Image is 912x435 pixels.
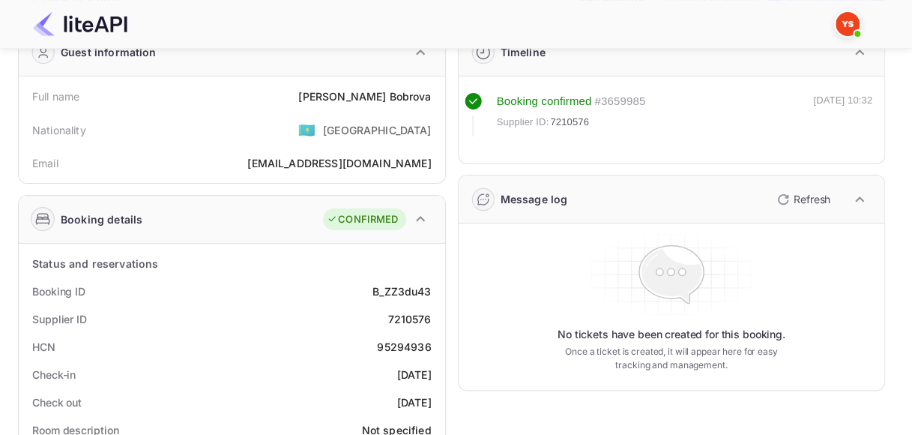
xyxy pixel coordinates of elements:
[372,283,431,299] div: B_ZZ3du43
[32,339,55,355] div: HCN
[558,327,785,342] p: No tickets have been created for this booking.
[594,93,645,110] div: # 3659985
[501,44,546,60] div: Timeline
[501,191,568,207] div: Message log
[497,93,592,110] div: Booking confirmed
[32,367,76,382] div: Check-in
[550,115,589,130] span: 7210576
[32,88,79,104] div: Full name
[377,339,431,355] div: 95294936
[32,311,87,327] div: Supplier ID
[33,12,127,36] img: LiteAPI Logo
[32,155,58,171] div: Email
[32,256,158,271] div: Status and reservations
[558,345,785,372] p: Once a ticket is created, it will appear here for easy tracking and management.
[397,367,432,382] div: [DATE]
[32,122,86,138] div: Nationality
[497,115,549,130] span: Supplier ID:
[61,211,142,227] div: Booking details
[61,44,157,60] div: Guest information
[323,122,432,138] div: [GEOGRAPHIC_DATA]
[768,187,836,211] button: Refresh
[247,155,431,171] div: [EMAIL_ADDRESS][DOMAIN_NAME]
[397,394,432,410] div: [DATE]
[298,88,431,104] div: [PERSON_NAME] Bobrova
[387,311,431,327] div: 7210576
[813,93,872,136] div: [DATE] 10:32
[32,283,85,299] div: Booking ID
[298,116,315,143] span: United States
[327,212,398,227] div: CONFIRMED
[32,394,82,410] div: Check out
[794,191,830,207] p: Refresh
[836,12,860,36] img: Yandex Support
